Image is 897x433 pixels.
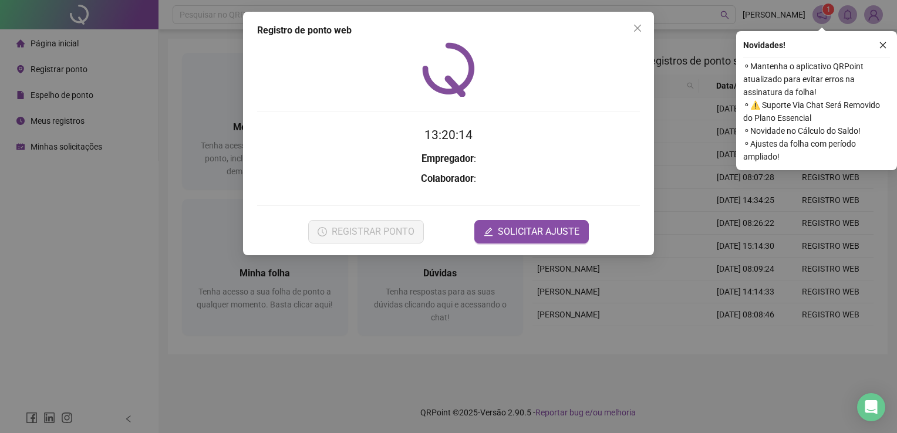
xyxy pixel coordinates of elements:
[743,39,785,52] span: Novidades !
[879,41,887,49] span: close
[484,227,493,236] span: edit
[424,128,473,142] time: 13:20:14
[257,151,640,167] h3: :
[257,171,640,187] h3: :
[743,137,890,163] span: ⚬ Ajustes da folha com período ampliado!
[474,220,589,243] button: editSOLICITAR AJUSTE
[422,42,475,97] img: QRPoint
[743,60,890,99] span: ⚬ Mantenha o aplicativo QRPoint atualizado para evitar erros na assinatura da folha!
[498,225,579,239] span: SOLICITAR AJUSTE
[257,23,640,38] div: Registro de ponto web
[421,173,474,184] strong: Colaborador
[743,99,890,124] span: ⚬ ⚠️ Suporte Via Chat Será Removido do Plano Essencial
[633,23,642,33] span: close
[628,19,647,38] button: Close
[743,124,890,137] span: ⚬ Novidade no Cálculo do Saldo!
[421,153,474,164] strong: Empregador
[308,220,424,243] button: REGISTRAR PONTO
[857,393,885,421] div: Open Intercom Messenger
